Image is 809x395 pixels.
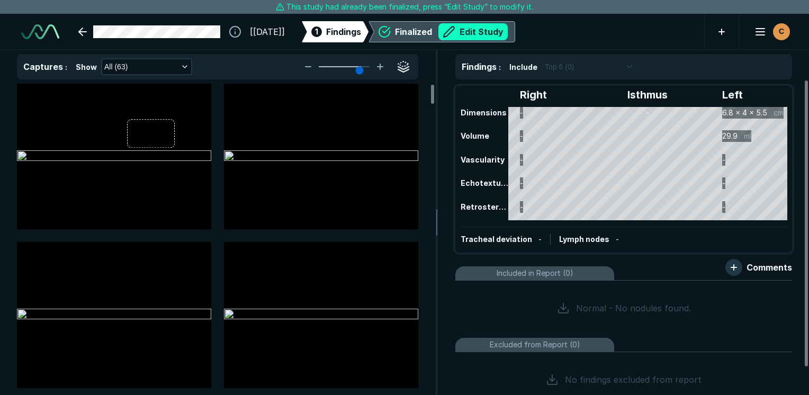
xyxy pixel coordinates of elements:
[438,23,508,40] button: Edit Study
[368,21,515,42] div: FinalizedEdit Study
[250,25,285,38] span: [[DATE]]
[773,23,790,40] div: avatar-name
[490,339,580,351] span: Excluded from Report (0)
[499,62,501,71] span: :
[302,21,368,42] div: 1Findings
[224,309,418,321] img: e7e3d5ca-e6e1-4de1-b70f-c97e14776869
[538,235,542,244] span: -
[17,150,211,163] img: d19dabf4-2029-484f-9fa2-cfd492ed5e87
[23,61,63,72] span: Captures
[545,61,574,73] span: Top 6 (0)
[65,62,67,71] span: :
[616,235,619,244] span: -
[286,1,533,13] span: This study had already been finalized, press “Edit Study” to modify it.
[462,61,497,72] span: Findings
[497,267,573,279] span: Included in Report (0)
[17,20,64,43] a: See-Mode Logo
[779,26,784,37] span: C
[224,150,418,163] img: 56d40ad4-8f8d-485a-abcb-b89920a68b7b
[315,26,318,37] span: 1
[395,23,508,40] div: Finalized
[559,235,609,244] span: Lymph nodes
[21,24,59,39] img: See-Mode Logo
[747,261,792,274] span: Comments
[76,61,97,73] span: Show
[461,235,532,244] span: Tracheal deviation
[748,21,792,42] button: avatar-name
[565,373,702,386] span: No findings excluded from report
[326,25,361,38] span: Findings
[17,309,211,321] img: 166738ef-3519-4e00-aaa6-b6823742bfd2
[104,61,128,73] span: All (63)
[576,302,691,315] span: Normal - No nodules found.
[509,61,537,73] span: Include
